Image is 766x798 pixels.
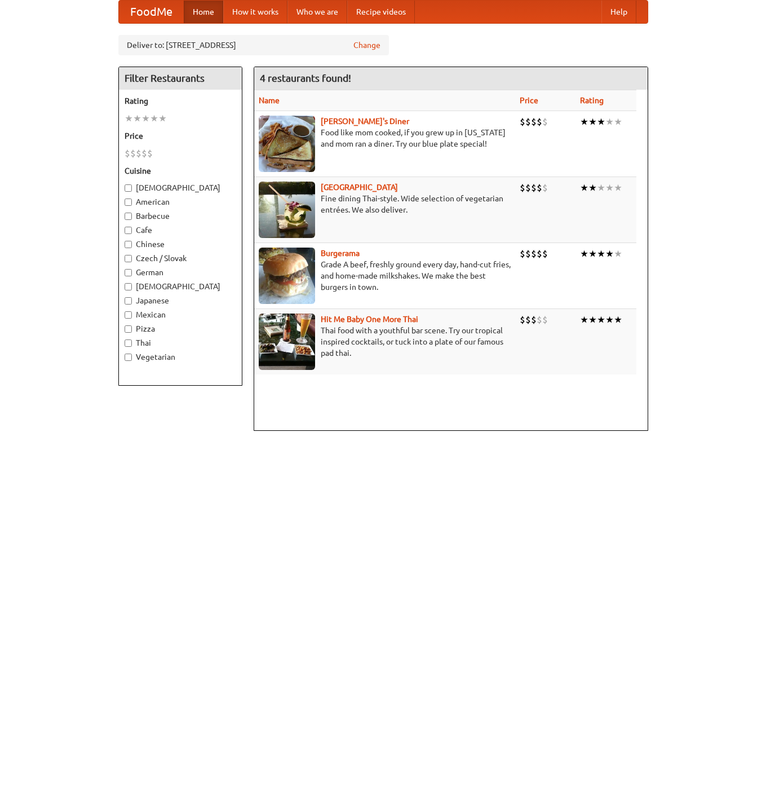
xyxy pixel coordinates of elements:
[287,1,347,23] a: Who we are
[531,116,537,128] li: $
[520,96,538,105] a: Price
[259,116,315,172] img: sallys.jpg
[259,96,280,105] a: Name
[614,182,622,194] li: ★
[259,127,511,149] p: Food like mom cooked, if you grew up in [US_STATE] and mom ran a diner. Try our blue plate special!
[125,147,130,160] li: $
[580,116,588,128] li: ★
[125,269,132,276] input: German
[223,1,287,23] a: How it works
[525,314,531,326] li: $
[125,354,132,361] input: Vegetarian
[125,95,236,107] h5: Rating
[537,314,542,326] li: $
[537,248,542,260] li: $
[125,311,132,319] input: Mexican
[125,165,236,177] h5: Cuisine
[147,147,153,160] li: $
[531,314,537,326] li: $
[125,309,236,320] label: Mexican
[125,239,236,250] label: Chinese
[597,182,605,194] li: ★
[520,116,525,128] li: $
[125,196,236,208] label: American
[260,73,351,83] ng-pluralize: 4 restaurants found!
[125,210,236,222] label: Barbecue
[125,130,236,142] h5: Price
[580,96,604,105] a: Rating
[588,182,597,194] li: ★
[259,259,511,293] p: Grade A beef, freshly ground every day, hand-cut fries, and home-made milkshakes. We make the bes...
[605,116,614,128] li: ★
[353,39,380,51] a: Change
[125,227,132,234] input: Cafe
[141,112,150,125] li: ★
[136,147,141,160] li: $
[601,1,636,23] a: Help
[125,283,132,290] input: [DEMOGRAPHIC_DATA]
[125,255,132,262] input: Czech / Slovak
[259,248,315,304] img: burgerama.jpg
[531,182,537,194] li: $
[158,112,167,125] li: ★
[125,224,236,236] label: Cafe
[125,267,236,278] label: German
[125,351,236,363] label: Vegetarian
[588,248,597,260] li: ★
[321,315,418,324] a: Hit Me Baby One More Thai
[605,248,614,260] li: ★
[520,314,525,326] li: $
[125,295,236,306] label: Japanese
[125,184,132,192] input: [DEMOGRAPHIC_DATA]
[321,117,409,126] a: [PERSON_NAME]'s Diner
[125,325,132,333] input: Pizza
[125,337,236,349] label: Thai
[597,314,605,326] li: ★
[125,253,236,264] label: Czech / Slovak
[525,116,531,128] li: $
[150,112,158,125] li: ★
[125,182,236,193] label: [DEMOGRAPHIC_DATA]
[525,182,531,194] li: $
[542,314,548,326] li: $
[614,248,622,260] li: ★
[614,116,622,128] li: ★
[119,67,242,90] h4: Filter Restaurants
[520,248,525,260] li: $
[605,182,614,194] li: ★
[130,147,136,160] li: $
[125,340,132,347] input: Thai
[542,248,548,260] li: $
[537,182,542,194] li: $
[321,183,398,192] a: [GEOGRAPHIC_DATA]
[125,112,133,125] li: ★
[614,314,622,326] li: ★
[133,112,141,125] li: ★
[347,1,415,23] a: Recipe videos
[259,314,315,370] img: babythai.jpg
[542,182,548,194] li: $
[321,249,360,258] a: Burgerama
[580,314,588,326] li: ★
[520,182,525,194] li: $
[118,35,389,55] div: Deliver to: [STREET_ADDRESS]
[588,314,597,326] li: ★
[605,314,614,326] li: ★
[141,147,147,160] li: $
[125,323,236,334] label: Pizza
[542,116,548,128] li: $
[259,182,315,238] img: satay.jpg
[597,116,605,128] li: ★
[580,248,588,260] li: ★
[125,213,132,220] input: Barbecue
[525,248,531,260] li: $
[259,325,511,359] p: Thai food with a youthful bar scene. Try our tropical inspired cocktails, or tuck into a plate of...
[580,182,588,194] li: ★
[597,248,605,260] li: ★
[125,297,132,305] input: Japanese
[125,281,236,292] label: [DEMOGRAPHIC_DATA]
[588,116,597,128] li: ★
